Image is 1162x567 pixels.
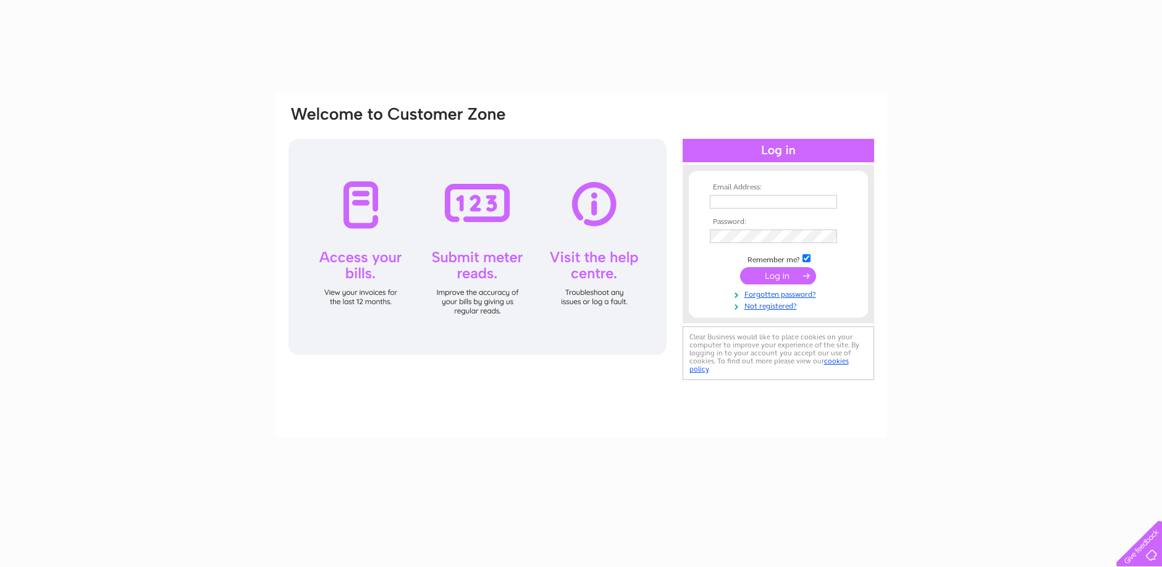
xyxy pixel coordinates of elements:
a: Not registered? [710,299,850,311]
a: cookies policy [689,357,849,373]
th: Email Address: [707,183,850,192]
input: Submit [740,267,816,284]
td: Remember me? [707,252,850,265]
th: Password: [707,218,850,226]
a: Forgotten password? [710,288,850,299]
div: Clear Business would like to place cookies on your computer to improve your experience of the sit... [683,326,874,380]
